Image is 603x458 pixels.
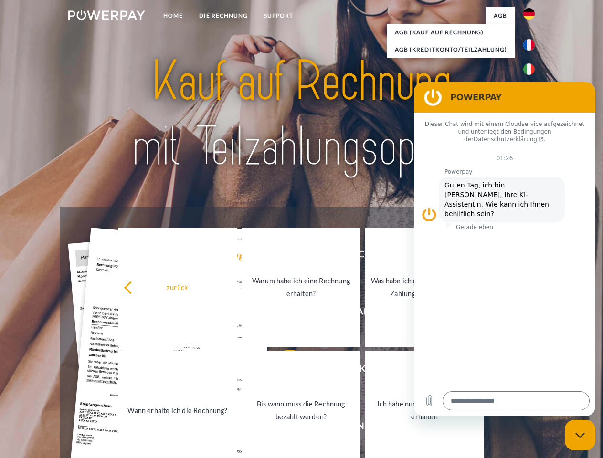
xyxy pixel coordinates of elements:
[155,7,191,24] a: Home
[124,281,231,293] div: zurück
[565,420,595,450] iframe: Schaltfläche zum Öffnen des Messaging-Fensters; Konversation läuft
[387,41,515,58] a: AGB (Kreditkonto/Teilzahlung)
[523,63,535,75] img: it
[191,7,256,24] a: DIE RECHNUNG
[68,10,145,20] img: logo-powerpay-white.svg
[371,397,478,423] div: Ich habe nur eine Teillieferung erhalten
[124,404,231,416] div: Wann erhalte ich die Rechnung?
[486,7,515,24] a: agb
[523,8,535,20] img: de
[387,24,515,41] a: AGB (Kauf auf Rechnung)
[365,228,484,347] a: Was habe ich noch offen, ist meine Zahlung eingegangen?
[247,274,355,300] div: Warum habe ich eine Rechnung erhalten?
[256,7,301,24] a: SUPPORT
[247,397,355,423] div: Bis wann muss die Rechnung bezahlt werden?
[91,46,512,183] img: title-powerpay_de.svg
[371,274,478,300] div: Was habe ich noch offen, ist meine Zahlung eingegangen?
[414,82,595,416] iframe: Messaging-Fenster
[523,39,535,51] img: fr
